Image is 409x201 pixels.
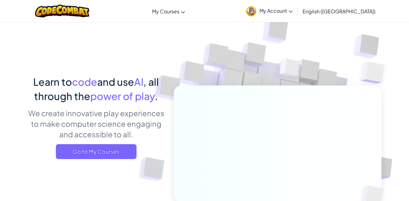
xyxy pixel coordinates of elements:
[56,144,137,159] a: Go to My Courses
[33,75,72,88] span: Learn to
[72,75,97,88] span: code
[152,8,179,15] span: My Courses
[97,75,134,88] span: and use
[149,3,188,20] a: My Courses
[259,7,293,14] span: My Account
[155,90,158,102] span: .
[28,108,164,139] p: We create innovative play experiences to make computer science engaging and accessible to all.
[90,90,155,102] span: power of play
[348,47,402,99] img: Overlap cubes
[268,46,312,93] img: Overlap cubes
[299,3,379,20] a: English ([GEOGRAPHIC_DATA])
[35,5,89,17] img: CodeCombat logo
[246,6,256,16] img: avatar
[134,75,143,88] span: AI
[243,1,296,21] a: My Account
[303,8,375,15] span: English ([GEOGRAPHIC_DATA])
